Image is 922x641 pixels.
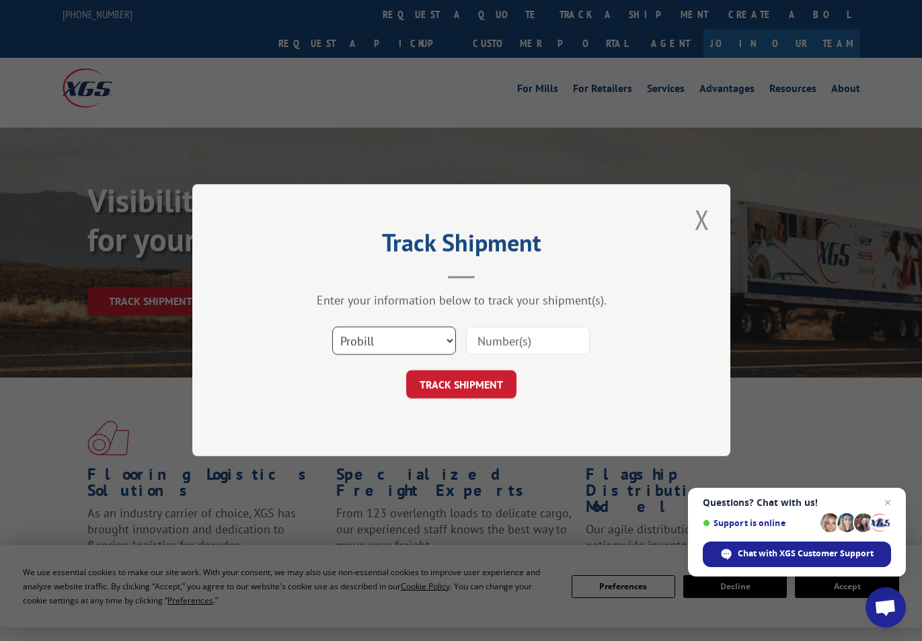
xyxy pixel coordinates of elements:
span: Support is online [703,518,816,528]
span: Chat with XGS Customer Support [738,548,874,560]
button: TRACK SHIPMENT [406,371,516,399]
input: Number(s) [466,327,590,355]
div: Enter your information below to track your shipment(s). [260,293,663,308]
span: Questions? Chat with us! [703,497,891,508]
span: Chat with XGS Customer Support [703,542,891,567]
button: Close modal [691,201,714,238]
h2: Track Shipment [260,233,663,259]
a: Open chat [866,587,906,628]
